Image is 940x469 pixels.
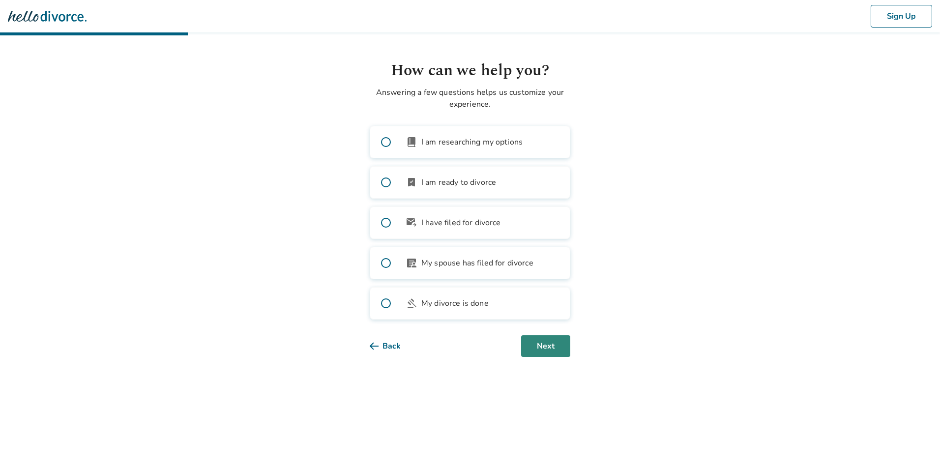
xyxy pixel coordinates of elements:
span: bookmark_check [406,176,417,188]
h1: How can we help you? [370,59,570,83]
span: I am researching my options [421,136,523,148]
span: My spouse has filed for divorce [421,257,533,269]
span: gavel [406,297,417,309]
iframe: Chat Widget [891,422,940,469]
span: My divorce is done [421,297,489,309]
p: Answering a few questions helps us customize your experience. [370,87,570,110]
span: article_person [406,257,417,269]
button: Next [521,335,570,357]
button: Back [370,335,416,357]
span: outgoing_mail [406,217,417,229]
span: book_2 [406,136,417,148]
span: I have filed for divorce [421,217,501,229]
img: Hello Divorce Logo [8,6,87,26]
span: I am ready to divorce [421,176,496,188]
button: Sign Up [871,5,932,28]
